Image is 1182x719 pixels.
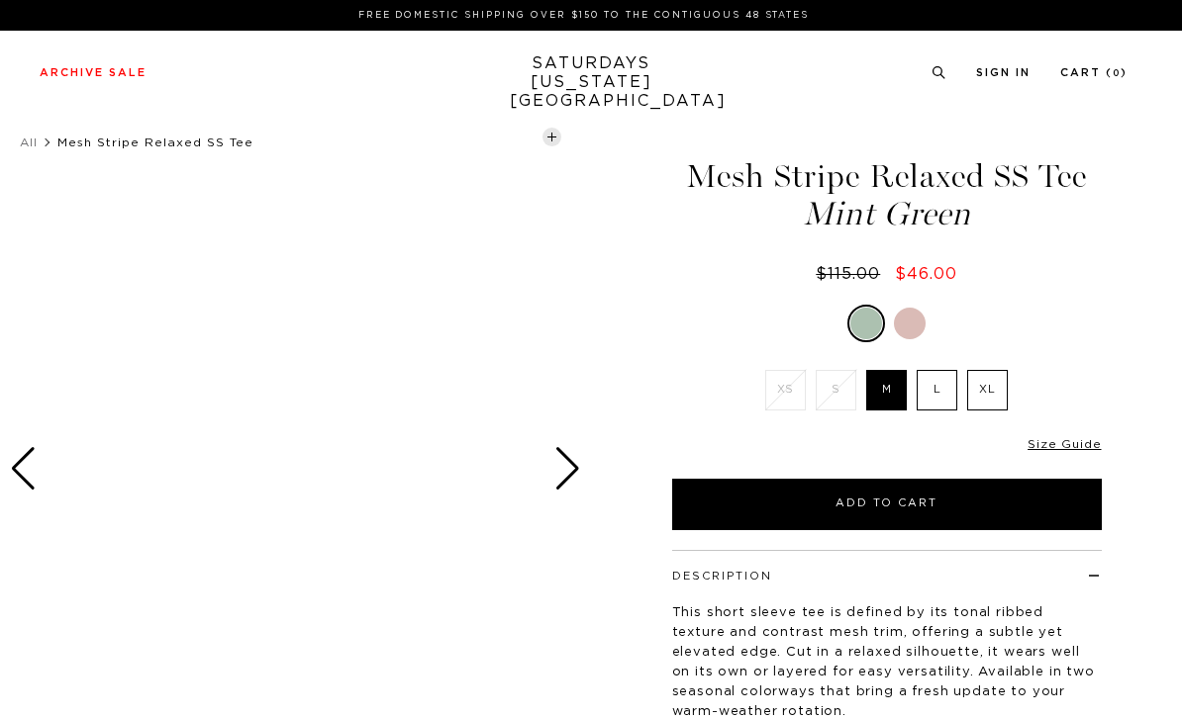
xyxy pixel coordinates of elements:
label: M [866,370,907,410]
a: Cart (0) [1060,67,1128,78]
label: XL [967,370,1008,410]
small: 0 [1113,69,1121,78]
a: Size Guide [1028,438,1101,450]
h1: Mesh Stripe Relaxed SS Tee [669,160,1105,230]
div: Next slide [554,447,581,491]
label: L [917,370,957,410]
a: All [20,136,38,148]
div: Previous slide [10,447,37,491]
button: Add to Cart [672,479,1102,530]
a: Archive Sale [40,67,147,78]
a: Sign In [976,67,1031,78]
span: Mint Green [669,198,1105,230]
p: FREE DOMESTIC SHIPPING OVER $150 TO THE CONTIGUOUS 48 STATES [48,8,1120,23]
del: $115.00 [816,266,888,282]
span: Mesh Stripe Relaxed SS Tee [57,136,253,148]
button: Description [672,571,772,582]
a: SATURDAYS[US_STATE][GEOGRAPHIC_DATA] [510,54,673,111]
span: $46.00 [895,266,957,282]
